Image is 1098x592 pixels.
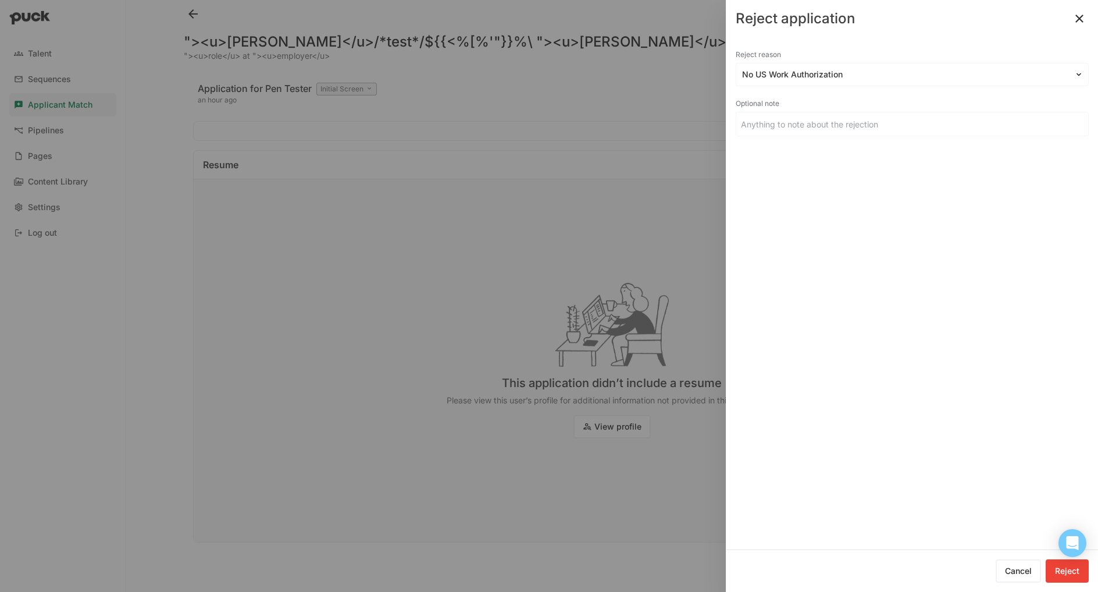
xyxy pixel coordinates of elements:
button: Reject [1046,559,1089,583]
div: Reject reason [736,47,1089,63]
div: Optional note [736,95,1089,112]
input: Anything to note about the rejection [736,112,1088,136]
div: Reject application [736,12,855,26]
button: Cancel [996,559,1041,583]
div: Open Intercom Messenger [1058,529,1086,557]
